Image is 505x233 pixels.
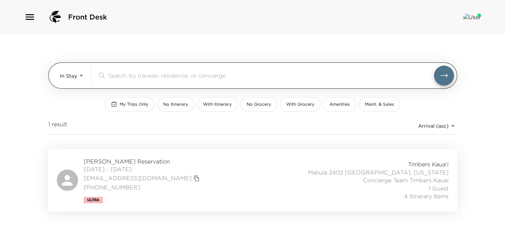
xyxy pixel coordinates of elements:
[157,97,194,112] button: No Itinerary
[323,97,356,112] button: Amenities
[329,101,350,107] span: Amenities
[247,101,271,107] span: No Grocery
[359,97,400,112] button: Maint. & Sales
[84,174,192,182] a: [EMAIL_ADDRESS][DOMAIN_NAME]
[84,165,202,173] span: [DATE] - [DATE]
[163,101,188,107] span: No Itinerary
[105,97,154,112] button: My Trips Only
[418,123,449,129] span: Arrival (asc)
[120,101,148,107] span: My Trips Only
[408,160,449,168] span: Timbers Kaua'i
[241,97,277,112] button: No Grocery
[280,97,320,112] button: With Grocery
[404,192,449,200] span: 4 Itinerary Items
[429,184,449,192] span: 1 Guest
[363,176,449,184] span: Concierge Team Timbers Kauai
[48,149,457,212] a: [PERSON_NAME] Reservation[DATE] - [DATE][EMAIL_ADDRESS][DOMAIN_NAME]copy primary member email[PHO...
[48,120,67,132] span: 1 result
[308,168,449,176] span: Maliula 2402 [GEOGRAPHIC_DATA], [US_STATE]
[463,13,481,21] img: User
[197,97,238,112] button: With Itinerary
[68,12,107,22] span: Front Desk
[84,183,202,191] span: [PHONE_NUMBER]
[203,101,232,107] span: With Itinerary
[192,173,202,183] button: copy primary member email
[84,157,202,165] span: [PERSON_NAME] Reservation
[87,198,99,202] span: Ultra
[47,9,64,26] img: logo
[108,71,434,79] input: Search by traveler, residence, or concierge
[60,73,77,79] span: In Stay
[365,101,394,107] span: Maint. & Sales
[286,101,314,107] span: With Grocery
